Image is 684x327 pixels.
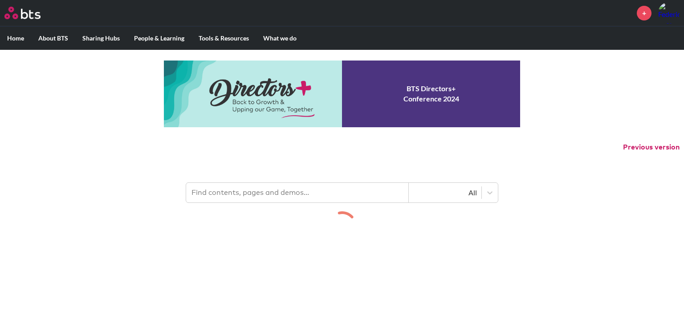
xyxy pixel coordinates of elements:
[658,2,680,24] a: Profile
[186,183,409,202] input: Find contents, pages and demos...
[658,2,680,24] img: Federica Crespi
[256,27,304,50] label: What we do
[75,27,127,50] label: Sharing Hubs
[413,188,477,198] div: All
[4,7,57,19] a: Go home
[191,27,256,50] label: Tools & Resources
[127,27,191,50] label: People & Learning
[31,27,75,50] label: About BTS
[623,142,680,152] button: Previous version
[637,6,651,20] a: +
[164,61,520,127] a: Conference 2024
[4,7,41,19] img: BTS Logo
